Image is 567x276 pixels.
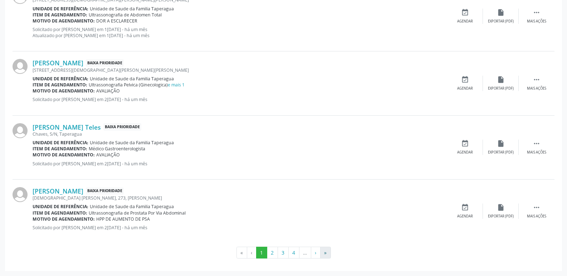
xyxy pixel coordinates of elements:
p: Solicitado por [PERSON_NAME] em 2[DATE] - há um mês [33,225,447,231]
ul: Pagination [13,247,554,259]
div: [DEMOGRAPHIC_DATA] [PERSON_NAME], 273, [PERSON_NAME] [33,195,447,201]
div: Exportar (PDF) [488,86,514,91]
p: Solicitado por [PERSON_NAME] em 2[DATE] - há um mês [33,161,447,167]
div: Mais ações [527,150,546,155]
b: Unidade de referência: [33,140,88,146]
b: Item de agendamento: [33,82,87,88]
a: [PERSON_NAME] [33,187,83,195]
span: DOR A ESCLARECER [96,18,137,24]
b: Motivo de agendamento: [33,216,95,222]
a: [PERSON_NAME] Teles [33,123,101,131]
i:  [533,76,541,84]
i: event_available [461,204,469,211]
i:  [533,140,541,147]
i: insert_drive_file [497,140,505,147]
span: Baixa Prioridade [86,187,124,195]
div: Mais ações [527,214,546,219]
div: Chaves, S/N, Taperagua [33,131,447,137]
button: Go to page 4 [288,247,299,259]
b: Item de agendamento: [33,12,87,18]
div: Agendar [457,150,473,155]
img: img [13,123,28,138]
i: insert_drive_file [497,204,505,211]
i: event_available [461,76,469,84]
button: Go to page 3 [278,247,289,259]
i: event_available [461,9,469,16]
div: Agendar [457,19,473,24]
i: insert_drive_file [497,9,505,16]
b: Unidade de referência: [33,204,88,210]
p: Solicitado por [PERSON_NAME] em 2[DATE] - há um mês [33,96,447,102]
div: Agendar [457,86,473,91]
span: Unidade de Saude da Familia Taperagua [90,76,174,82]
div: Mais ações [527,19,546,24]
b: Motivo de agendamento: [33,152,95,158]
a: [PERSON_NAME] [33,59,83,67]
b: Motivo de agendamento: [33,18,95,24]
span: Unidade de Saude da Familia Taperagua [90,204,174,210]
i: insert_drive_file [497,76,505,84]
span: AVALIAÇÃO [96,152,120,158]
span: Ultrassonografia Pelvica (Ginecologica) [89,82,185,88]
b: Unidade de referência: [33,6,88,12]
i:  [533,204,541,211]
b: Motivo de agendamento: [33,88,95,94]
button: Go to page 1 [256,247,267,259]
div: Agendar [457,214,473,219]
div: [STREET_ADDRESS][DEMOGRAPHIC_DATA][PERSON_NAME][PERSON_NAME] [33,67,447,73]
a: e mais 1 [168,82,185,88]
span: Baixa Prioridade [86,59,124,67]
span: Unidade de Saude da Familia Taperagua [90,6,174,12]
p: Solicitado por [PERSON_NAME] em 1[DATE] - há um mês Atualizado por [PERSON_NAME] em 1[DATE] - há ... [33,26,447,39]
img: img [13,59,28,74]
div: Exportar (PDF) [488,19,514,24]
i: event_available [461,140,469,147]
span: AVALIAÇÃO [96,88,120,94]
b: Item de agendamento: [33,146,87,152]
b: Unidade de referência: [33,76,88,82]
span: HPP DE AUMENTO DE PSA [96,216,150,222]
span: Baixa Prioridade [103,123,141,131]
button: Go to last page [320,247,331,259]
img: img [13,187,28,202]
span: Ultrassonografia de Prostata Por Via Abdominal [89,210,186,216]
button: Go to page 2 [267,247,278,259]
span: Médico Gastroenterologista [89,146,145,152]
i:  [533,9,541,16]
span: Ultrassonografia de Abdomen Total [89,12,162,18]
div: Exportar (PDF) [488,150,514,155]
button: Go to next page [311,247,321,259]
b: Item de agendamento: [33,210,87,216]
div: Exportar (PDF) [488,214,514,219]
div: Mais ações [527,86,546,91]
span: Unidade de Saude da Familia Taperagua [90,140,174,146]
